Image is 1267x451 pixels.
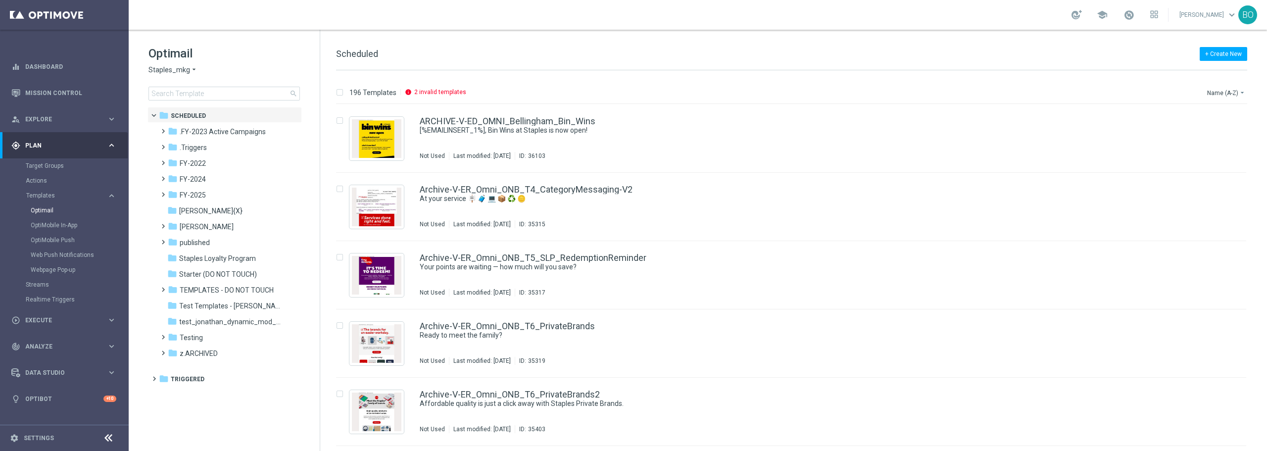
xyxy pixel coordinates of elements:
[31,262,128,277] div: Webpage Pop-up
[148,87,300,100] input: Search Template
[414,88,466,96] p: 2 invalid templates
[11,80,116,106] div: Mission Control
[11,53,116,80] div: Dashboard
[1238,89,1246,97] i: arrow_drop_down
[11,343,117,351] div: track_changes Analyze keyboard_arrow_right
[326,309,1265,378] div: Press SPACE to select this row.
[420,220,445,228] div: Not Used
[180,222,234,231] span: jonathan_testing_folder
[26,296,103,303] a: Realtime Triggers
[515,357,545,365] div: ID:
[26,281,103,289] a: Streams
[420,262,1205,272] div: Your points are waiting — how much will you save?
[449,425,515,433] div: Last modified: [DATE]
[11,63,117,71] button: equalizer Dashboard
[168,142,178,152] i: folder
[179,270,257,279] span: Starter (DO NOT TOUCH)
[11,141,107,150] div: Plan
[420,117,595,126] a: ARCHIVE-V-ED_OMNI_Bellingham_Bin_Wins
[190,65,198,75] i: arrow_drop_down
[180,159,206,168] span: FY-2022
[31,218,128,233] div: OptiMobile In-App
[11,142,117,150] div: gps_fixed Plan keyboard_arrow_right
[420,331,1182,340] a: Ready to meet the family?
[26,173,128,188] div: Actions
[528,357,545,365] div: 35319
[10,434,19,443] i: settings
[420,425,445,433] div: Not Used
[420,126,1205,135] div: [%EMAILINSERT_1%], Bin Wins at Staples is now open!
[420,322,595,331] a: Archive-V-ER_Omni_ONB_T6_PrivateBrands
[352,119,401,158] img: 36103.jpeg
[107,368,116,377] i: keyboard_arrow_right
[167,316,177,326] i: folder
[11,395,20,403] i: lightbulb
[26,192,117,200] button: Templates keyboard_arrow_right
[420,253,646,262] a: Archive-V-ER_Omni_ONB_T5_SLP_RedemptionReminder
[349,88,396,97] p: 196 Templates
[180,349,218,358] span: z.ARCHIVED
[11,62,20,71] i: equalizer
[26,292,128,307] div: Realtime Triggers
[515,289,545,297] div: ID:
[107,114,116,124] i: keyboard_arrow_right
[420,194,1205,203] div: At your service 🪧 🧳 💻 📦 ♻️ 🪙
[168,126,178,136] i: folder
[107,191,116,200] i: keyboard_arrow_right
[1206,87,1247,99] button: Name (A-Z)arrow_drop_down
[326,378,1265,446] div: Press SPACE to select this row.
[159,374,169,384] i: folder
[180,238,210,247] span: published
[167,205,177,215] i: folder
[1200,47,1247,61] button: + Create New
[11,369,117,377] button: Data Studio keyboard_arrow_right
[420,399,1182,408] a: Affordable quality is just a click away with Staples Private Brands.
[168,174,178,184] i: folder
[326,241,1265,309] div: Press SPACE to select this row.
[148,65,190,75] span: Staples_mkg
[352,393,401,431] img: 35403.jpeg
[159,110,169,120] i: folder
[11,89,117,97] button: Mission Control
[168,348,178,358] i: folder
[179,254,256,263] span: Staples Loyalty Program
[107,342,116,351] i: keyboard_arrow_right
[11,342,107,351] div: Analyze
[168,158,178,168] i: folder
[167,269,177,279] i: folder
[180,191,206,200] span: FY-2025
[515,425,545,433] div: ID:
[179,206,243,215] span: jonathan_pr_test_{X}
[515,220,545,228] div: ID:
[528,152,545,160] div: 36103
[168,237,178,247] i: folder
[1178,7,1238,22] a: [PERSON_NAME]keyboard_arrow_down
[326,173,1265,241] div: Press SPACE to select this row.
[336,49,378,59] span: Scheduled
[179,317,281,326] span: test_jonathan_dynamic_mod_{X}
[26,162,103,170] a: Target Groups
[352,324,401,363] img: 35319.jpeg
[25,370,107,376] span: Data Studio
[31,251,103,259] a: Web Push Notifications
[11,316,20,325] i: play_circle_outline
[103,396,116,402] div: +10
[26,193,97,199] span: Templates
[11,316,117,324] button: play_circle_outline Execute keyboard_arrow_right
[449,220,515,228] div: Last modified: [DATE]
[148,46,300,61] h1: Optimail
[515,152,545,160] div: ID:
[31,221,103,229] a: OptiMobile In-App
[420,331,1205,340] div: Ready to meet the family?
[326,104,1265,173] div: Press SPACE to select this row.
[25,80,116,106] a: Mission Control
[26,177,103,185] a: Actions
[449,289,515,297] div: Last modified: [DATE]
[31,266,103,274] a: Webpage Pop-up
[11,368,107,377] div: Data Studio
[31,248,128,262] div: Web Push Notifications
[11,386,116,412] div: Optibot
[420,152,445,160] div: Not Used
[180,333,203,342] span: Testing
